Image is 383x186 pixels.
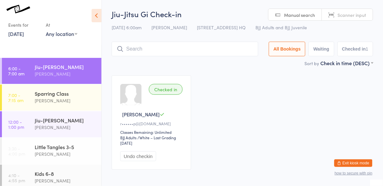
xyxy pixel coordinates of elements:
[2,85,101,111] a: 7:00 -7:15 amSparring Class[PERSON_NAME]
[255,24,307,31] span: BJJ Adults and BJJ Juvenile
[6,5,30,13] img: Knots Jiu-Jitsu
[122,111,160,118] span: [PERSON_NAME]
[120,129,185,135] div: Classes Remaining: Unlimited
[35,97,96,104] div: [PERSON_NAME]
[8,146,25,156] time: 3:30 - 4:00 pm
[8,173,25,183] time: 4:10 - 4:55 pm
[35,63,96,70] div: Jiu-[PERSON_NAME]
[2,111,101,137] a: 12:00 -1:00 pmJiu-[PERSON_NAME][PERSON_NAME]
[321,59,373,66] div: Check in time (DESC)
[35,170,96,177] div: Kids 6-8
[197,24,246,31] span: [STREET_ADDRESS] HQ
[8,119,24,129] time: 12:00 - 1:00 pm
[120,151,156,161] button: Undo checkin
[8,66,24,76] time: 6:00 - 7:00 am
[305,60,319,66] label: Sort by
[120,135,176,146] span: / White – Last Grading [DATE]
[338,12,366,18] span: Scanner input
[338,42,373,56] button: Checked in1
[2,58,101,84] a: 6:00 -7:00 amJiu-[PERSON_NAME][PERSON_NAME]
[151,24,187,31] span: [PERSON_NAME]
[35,124,96,131] div: [PERSON_NAME]
[112,42,258,56] input: Search
[35,177,96,184] div: [PERSON_NAME]
[8,93,24,103] time: 7:00 - 7:15 am
[8,20,39,30] div: Events for
[35,90,96,97] div: Sparring Class
[46,30,77,37] div: Any location
[309,42,334,56] button: Waiting
[35,143,96,150] div: Little Tangles 3-5
[8,30,24,37] a: [DATE]
[284,12,315,18] span: Manual search
[269,42,306,56] button: All Bookings
[2,138,101,164] a: 3:30 -4:00 pmLittle Tangles 3-5[PERSON_NAME]
[35,70,96,78] div: [PERSON_NAME]
[35,150,96,158] div: [PERSON_NAME]
[112,9,373,19] h2: Jiu-Jitsu Gi Check-in
[120,121,185,126] div: r••••••p@[DOMAIN_NAME]
[335,171,373,176] button: how to secure with pin
[35,117,96,124] div: Jiu-[PERSON_NAME]
[334,159,373,167] button: Exit kiosk mode
[120,135,136,140] div: BJJ Adults
[46,20,77,30] div: At
[112,24,142,31] span: [DATE] 6:00am
[366,46,368,52] div: 1
[149,84,183,95] div: Checked in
